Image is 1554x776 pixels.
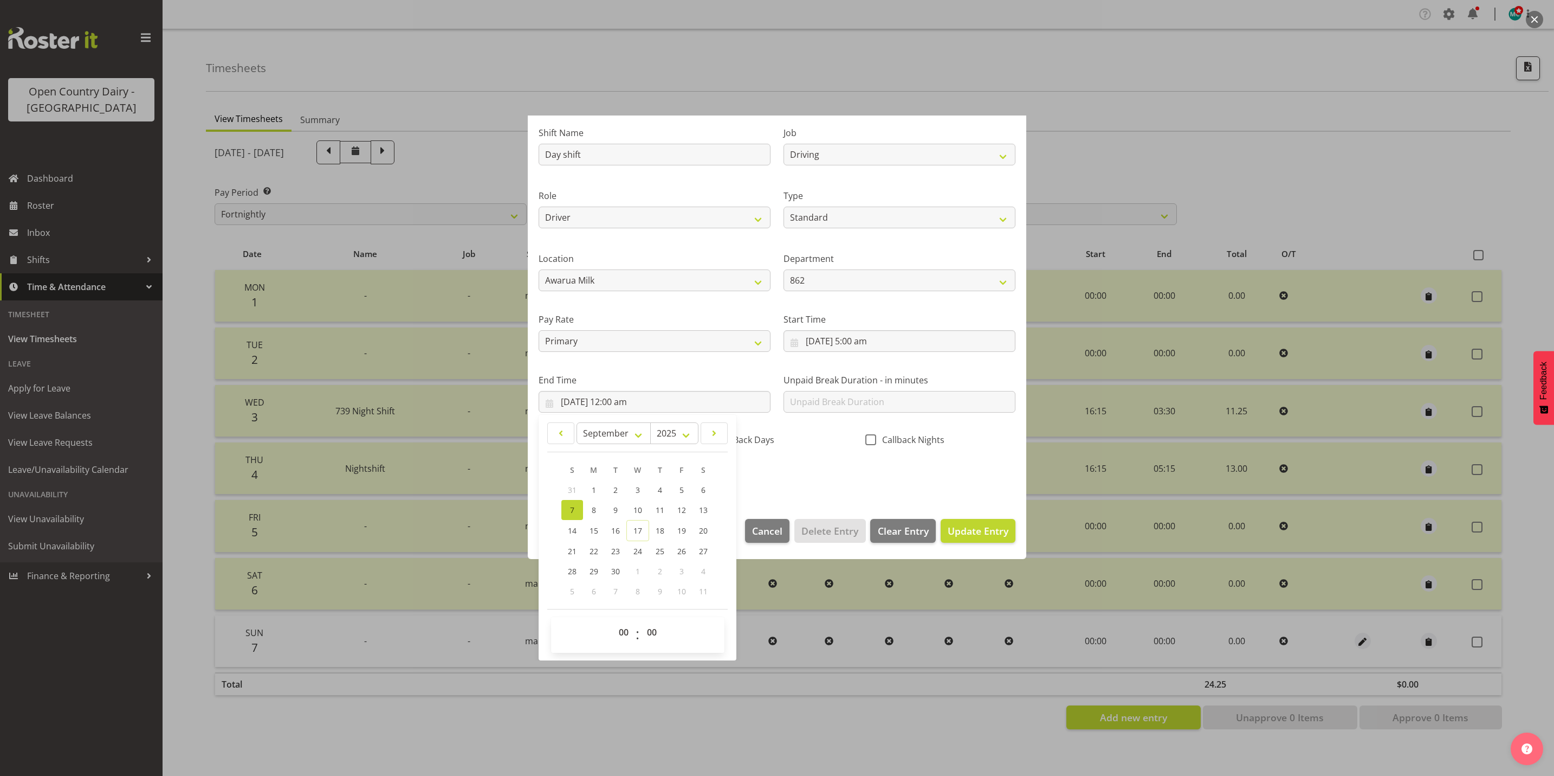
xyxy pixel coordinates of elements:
input: Shift Name [539,144,770,165]
a: 13 [692,500,714,520]
a: 29 [583,561,605,581]
span: 11 [656,505,664,515]
span: Callback Nights [876,434,944,445]
span: CallBack Days [713,434,774,445]
label: Shift Name [539,126,770,139]
a: 19 [671,520,692,541]
a: 9 [605,500,626,520]
span: 6 [701,485,705,495]
span: F [679,465,683,475]
span: 15 [590,525,598,536]
label: Job [784,126,1015,139]
span: T [613,465,618,475]
span: 14 [568,525,577,536]
span: : [636,621,639,649]
span: 5 [570,586,574,597]
span: 8 [636,586,640,597]
button: Delete Entry [794,519,865,543]
span: 1 [592,485,596,495]
a: 12 [671,500,692,520]
span: 16 [611,525,620,536]
span: M [590,465,597,475]
span: 2 [613,485,618,495]
span: 3 [679,566,684,576]
span: S [570,465,574,475]
span: 27 [699,546,708,556]
span: 30 [611,566,620,576]
a: 24 [626,541,649,561]
span: W [634,465,641,475]
input: Click to select... [784,330,1015,352]
span: S [701,465,705,475]
a: 27 [692,541,714,561]
span: 21 [568,546,577,556]
a: 28 [561,561,583,581]
span: 8 [592,505,596,515]
span: 24 [633,546,642,556]
a: 1 [583,480,605,500]
span: 25 [656,546,664,556]
a: 25 [649,541,671,561]
input: Unpaid Break Duration [784,391,1015,413]
span: 4 [658,485,662,495]
span: 4 [701,566,705,576]
a: 26 [671,541,692,561]
span: 9 [613,505,618,515]
a: 10 [626,500,649,520]
label: Location [539,252,770,265]
label: Role [539,189,770,202]
span: 28 [568,566,577,576]
span: Update Entry [948,524,1008,537]
span: 10 [677,586,686,597]
span: 3 [636,485,640,495]
span: 1 [636,566,640,576]
span: 11 [699,586,708,597]
span: Delete Entry [801,524,858,538]
a: 20 [692,520,714,541]
a: 2 [605,480,626,500]
a: 23 [605,541,626,561]
span: T [658,465,662,475]
a: 7 [561,500,583,520]
span: 29 [590,566,598,576]
a: 11 [649,500,671,520]
a: 18 [649,520,671,541]
img: help-xxl-2.png [1521,743,1532,754]
a: 5 [671,480,692,500]
span: Feedback [1539,362,1549,400]
label: Unpaid Break Duration - in minutes [784,374,1015,387]
label: End Time [539,374,770,387]
span: 26 [677,546,686,556]
button: Update Entry [941,519,1015,543]
button: Feedback - Show survey [1533,351,1554,425]
label: Start Time [784,313,1015,326]
a: 3 [626,480,649,500]
label: Type [784,189,1015,202]
span: 2 [658,566,662,576]
span: 5 [679,485,684,495]
a: 17 [626,520,649,541]
span: 12 [677,505,686,515]
a: 21 [561,541,583,561]
a: 4 [649,480,671,500]
a: 14 [561,520,583,541]
a: 16 [605,520,626,541]
span: Clear Entry [878,524,929,538]
a: 22 [583,541,605,561]
span: 6 [592,586,596,597]
span: 22 [590,546,598,556]
span: 23 [611,546,620,556]
button: Cancel [745,519,789,543]
span: 31 [568,485,577,495]
span: 7 [613,586,618,597]
span: 20 [699,525,708,536]
a: 8 [583,500,605,520]
span: 13 [699,505,708,515]
input: Click to select... [539,391,770,413]
a: 6 [692,480,714,500]
span: Cancel [752,524,782,538]
span: 19 [677,525,686,536]
span: 7 [570,505,574,515]
button: Clear Entry [870,519,935,543]
span: 10 [633,505,642,515]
